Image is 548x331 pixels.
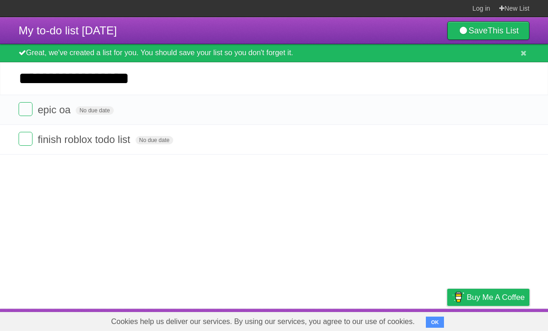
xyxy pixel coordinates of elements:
[19,24,117,37] span: My to-do list [DATE]
[404,311,424,329] a: Terms
[452,289,464,305] img: Buy me a coffee
[38,134,132,145] span: finish roblox todo list
[76,106,113,115] span: No due date
[447,289,529,306] a: Buy me a coffee
[488,26,519,35] b: This List
[324,311,343,329] a: About
[136,136,173,144] span: No due date
[19,102,33,116] label: Done
[435,311,459,329] a: Privacy
[19,132,33,146] label: Done
[447,21,529,40] a: SaveThis List
[102,312,424,331] span: Cookies help us deliver our services. By using our services, you agree to our use of cookies.
[471,311,529,329] a: Suggest a feature
[38,104,73,116] span: epic oa
[426,317,444,328] button: OK
[467,289,525,305] span: Buy me a coffee
[354,311,392,329] a: Developers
